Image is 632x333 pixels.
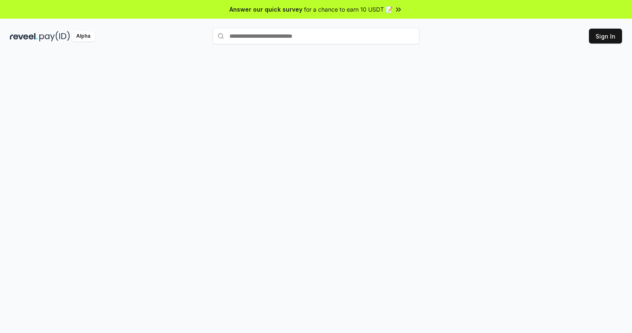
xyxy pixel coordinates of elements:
button: Sign In [589,29,622,44]
span: Answer our quick survey [229,5,302,14]
div: Alpha [72,31,95,41]
span: for a chance to earn 10 USDT 📝 [304,5,393,14]
img: reveel_dark [10,31,38,41]
img: pay_id [39,31,70,41]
